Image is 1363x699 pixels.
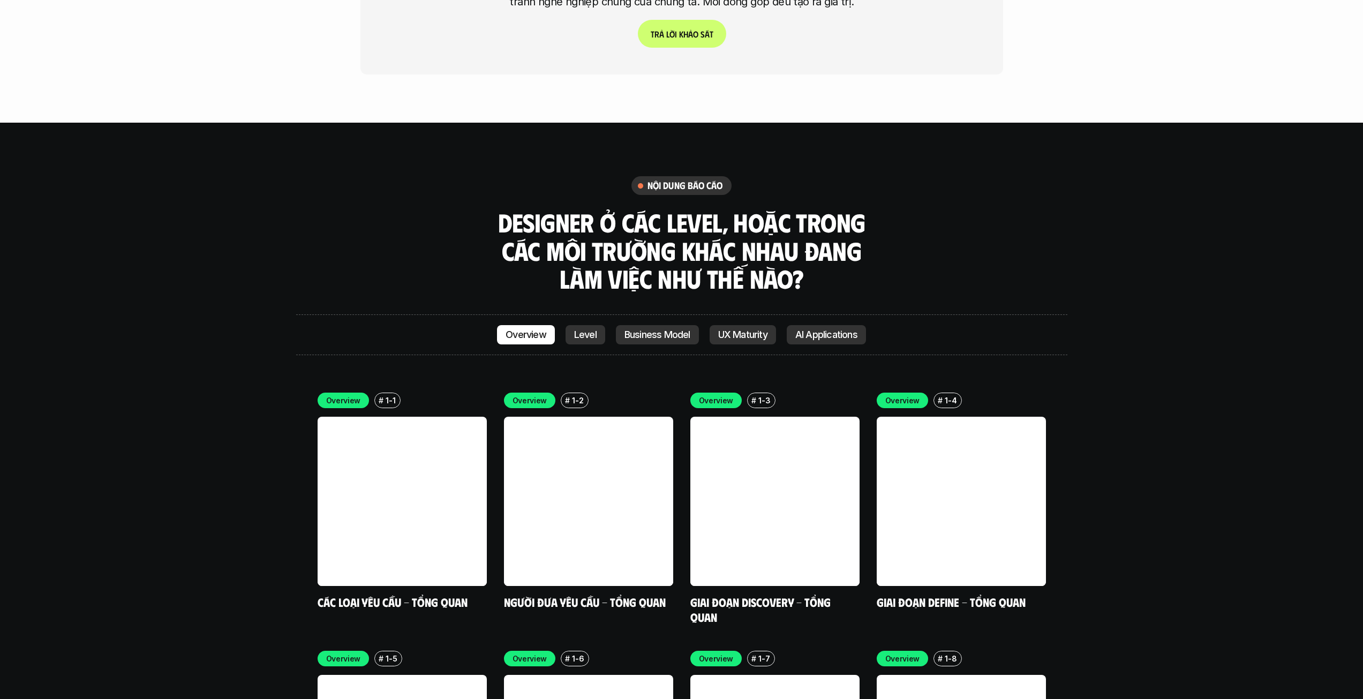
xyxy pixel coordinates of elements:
h6: # [938,655,943,663]
p: Overview [699,395,734,406]
h6: # [379,655,383,663]
a: Business Model [616,325,699,344]
span: i [674,29,676,39]
p: AI Applications [795,329,857,340]
span: T [650,29,654,39]
a: UX Maturity [710,325,776,344]
p: Business Model [624,329,690,340]
p: 1-6 [572,653,584,664]
p: Overview [699,653,734,664]
p: Overview [885,653,920,664]
h6: # [379,396,383,404]
span: s [700,29,704,39]
a: Level [566,325,605,344]
p: Overview [506,329,546,340]
h3: Designer ở các level, hoặc trong các môi trường khác nhau đang làm việc như thế nào? [494,208,869,293]
span: ả [659,29,664,39]
p: Overview [326,653,361,664]
a: Giai đoạn Define - Tổng quan [877,595,1026,609]
h6: # [565,396,570,404]
p: Level [574,329,597,340]
span: k [679,29,683,39]
p: 1-8 [945,653,957,664]
span: h [683,29,688,39]
p: UX Maturity [718,329,767,340]
p: 1-4 [945,395,957,406]
p: 1-1 [386,395,395,406]
p: 1-7 [758,653,770,664]
p: Overview [513,653,547,664]
span: ờ [669,29,674,39]
a: AI Applications [787,325,866,344]
h6: # [938,396,943,404]
span: ả [688,29,692,39]
a: Giai đoạn Discovery - Tổng quan [690,595,833,624]
span: l [666,29,669,39]
p: 1-3 [758,395,770,406]
h6: # [751,655,756,663]
a: Người đưa yêu cầu - Tổng quan [504,595,666,609]
h6: nội dung báo cáo [647,179,723,192]
span: o [692,29,698,39]
a: Overview [497,325,555,344]
h6: # [565,655,570,663]
a: Trảlờikhảosát [637,20,726,48]
span: t [709,29,713,39]
h6: # [751,396,756,404]
span: r [654,29,659,39]
p: 1-2 [572,395,583,406]
p: Overview [326,395,361,406]
p: Overview [513,395,547,406]
span: á [704,29,709,39]
a: Các loại yêu cầu - Tổng quan [318,595,468,609]
p: Overview [885,395,920,406]
p: 1-5 [386,653,397,664]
